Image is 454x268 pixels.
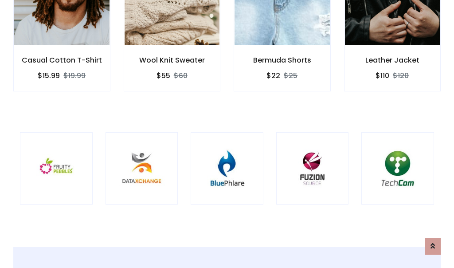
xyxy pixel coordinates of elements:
[266,71,280,80] h6: $22
[38,71,60,80] h6: $15.99
[124,56,220,64] h6: Wool Knit Sweater
[393,71,409,81] del: $120
[14,56,110,64] h6: Casual Cotton T-Shirt
[344,56,441,64] h6: Leather Jacket
[234,56,330,64] h6: Bermuda Shorts
[63,71,86,81] del: $19.99
[157,71,170,80] h6: $55
[376,71,389,80] h6: $110
[284,71,297,81] del: $25
[174,71,188,81] del: $60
